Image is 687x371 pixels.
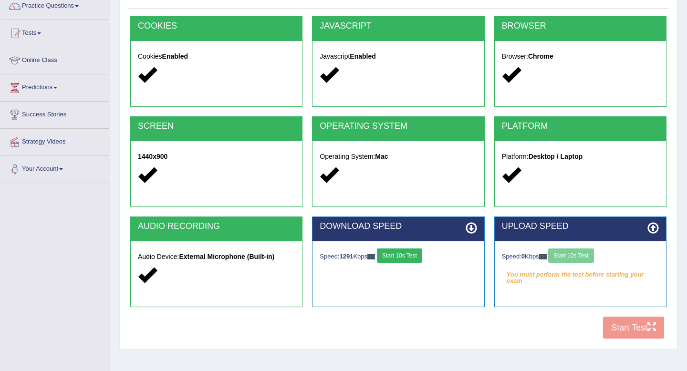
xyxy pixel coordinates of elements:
h2: UPLOAD SPEED [502,222,659,231]
h2: SCREEN [138,122,295,131]
h5: Cookies [138,53,295,60]
h5: Audio Device: [138,253,295,260]
strong: Enabled [350,52,375,60]
strong: 1440x900 [138,153,167,160]
div: Speed: Kbps [502,248,659,265]
img: ajax-loader-fb-connection.gif [367,254,375,259]
h2: BROWSER [502,21,659,31]
div: Speed: Kbps [320,248,477,265]
strong: External Microphone (Built-in) [179,253,274,260]
h2: JAVASCRIPT [320,21,477,31]
a: Your Account [0,156,109,180]
h5: Platform: [502,153,659,160]
a: Online Class [0,47,109,71]
strong: Enabled [162,52,188,60]
a: Predictions [0,74,109,98]
img: ajax-loader-fb-connection.gif [539,254,547,259]
h2: COOKIES [138,21,295,31]
h5: Operating System: [320,153,477,160]
h2: OPERATING SYSTEM [320,122,477,131]
strong: 1291 [340,253,354,260]
a: Success Stories [0,102,109,125]
strong: Desktop / Laptop [529,153,583,160]
button: Start 10s Test [377,248,422,263]
h5: Browser: [502,53,659,60]
strong: Chrome [528,52,553,60]
a: Strategy Videos [0,129,109,153]
strong: Mac [375,153,388,160]
a: Tests [0,20,109,44]
h2: AUDIO RECORDING [138,222,295,231]
h5: Javascript [320,53,477,60]
h2: DOWNLOAD SPEED [320,222,477,231]
em: You must perform the test before starting your exam [502,268,659,282]
strong: 0 [521,253,525,260]
h2: PLATFORM [502,122,659,131]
